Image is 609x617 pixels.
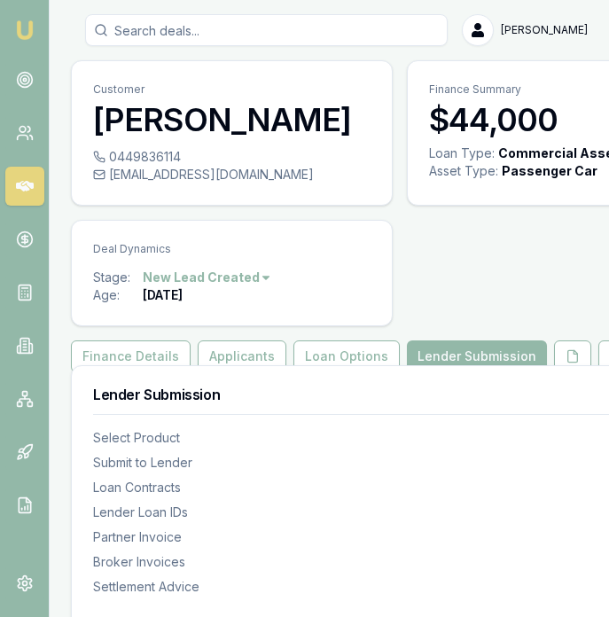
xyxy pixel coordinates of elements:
[93,286,143,304] div: Age:
[429,144,495,162] div: Loan Type:
[293,340,400,372] button: Loan Options
[198,340,286,372] button: Applicants
[143,269,272,286] button: New Lead Created
[85,14,448,46] input: Search deals
[71,340,191,372] button: Finance Details
[429,162,498,180] div: Asset Type :
[93,269,143,286] div: Stage:
[194,340,290,372] a: Applicants
[14,20,35,41] img: emu-icon-u.png
[93,166,371,184] div: [EMAIL_ADDRESS][DOMAIN_NAME]
[93,242,371,256] p: Deal Dynamics
[403,340,550,372] a: Lender Submission
[290,340,403,372] a: Loan Options
[93,148,371,166] div: 0449836114
[93,82,371,97] p: Customer
[502,162,597,180] div: Passenger Car
[407,340,547,372] button: Lender Submission
[71,340,194,372] a: Finance Details
[143,286,183,304] div: [DATE]
[93,102,371,137] h3: [PERSON_NAME]
[501,23,588,37] span: [PERSON_NAME]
